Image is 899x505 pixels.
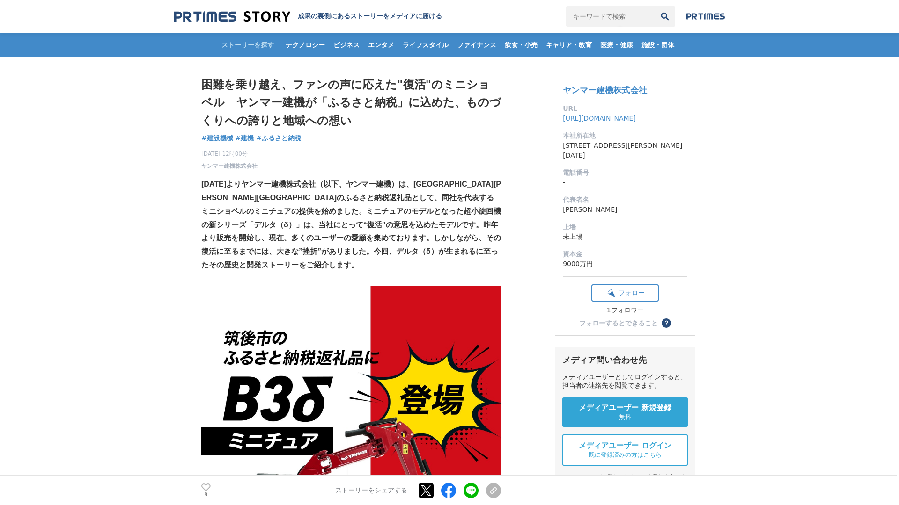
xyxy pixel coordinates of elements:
dd: - [563,178,687,188]
span: 無料 [619,413,631,421]
button: フォロー [591,284,659,302]
a: ライフスタイル [399,33,452,57]
a: #ふるさと納税 [256,133,301,143]
a: キャリア・教育 [542,33,596,57]
span: ？ [663,320,670,326]
a: ビジネス [330,33,363,57]
a: ヤンマー建機株式会社 [563,85,647,95]
button: 検索 [655,6,675,27]
a: エンタメ [364,33,398,57]
button: ？ [662,318,671,328]
span: #建設機械 [201,134,233,142]
h1: 困難を乗り越え、ファンの声に応えた"復活"のミニショベル ヤンマー建機が「ふるさと納税」に込めた、ものづくりへの誇りと地域への想い [201,76,501,130]
span: ビジネス [330,41,363,49]
a: 飲食・小売 [501,33,541,57]
span: メディアユーザー ログイン [579,441,671,451]
a: 成果の裏側にあるストーリーをメディアに届ける 成果の裏側にあるストーリーをメディアに届ける [174,10,442,23]
span: [DATE] 12時00分 [201,150,258,158]
p: 9 [201,492,211,497]
a: #建設機械 [201,133,233,143]
span: テクノロジー [282,41,329,49]
dt: 資本金 [563,249,687,259]
span: メディアユーザー 新規登録 [579,403,671,413]
dd: [PERSON_NAME] [563,205,687,215]
a: [URL][DOMAIN_NAME] [563,115,636,122]
span: エンタメ [364,41,398,49]
dd: 9000万円 [563,259,687,269]
a: #建機 [236,133,254,143]
dt: 代表者名 [563,195,687,205]
div: メディアユーザーとしてログインすると、担当者の連絡先を閲覧できます。 [562,373,688,390]
a: テクノロジー [282,33,329,57]
dd: 未上場 [563,232,687,242]
a: 医療・健康 [597,33,637,57]
dt: 本社所在地 [563,131,687,141]
span: キャリア・教育 [542,41,596,49]
span: 飲食・小売 [501,41,541,49]
span: 既に登録済みの方はこちら [589,451,662,459]
a: メディアユーザー 新規登録 無料 [562,397,688,427]
dt: 電話番号 [563,168,687,178]
img: prtimes [686,13,725,20]
span: #ふるさと納税 [256,134,301,142]
a: ファイナンス [453,33,500,57]
div: 1フォロワー [591,306,659,315]
dd: [STREET_ADDRESS][PERSON_NAME][DATE] [563,141,687,160]
input: キーワードで検索 [566,6,655,27]
span: 施設・団体 [638,41,678,49]
a: メディアユーザー ログイン 既に登録済みの方はこちら [562,434,688,466]
span: #建機 [236,134,254,142]
h2: 成果の裏側にあるストーリーをメディアに届ける [298,12,442,21]
strong: [DATE]よりヤンマー建機株式会社（以下、ヤンマー建機）は、[GEOGRAPHIC_DATA][PERSON_NAME][GEOGRAPHIC_DATA]のふるさと納税返礼品として、同社を代表... [201,180,501,269]
a: ヤンマー建機株式会社 [201,162,258,170]
div: メディア問い合わせ先 [562,354,688,366]
span: ファイナンス [453,41,500,49]
span: ライフスタイル [399,41,452,49]
p: ストーリーをシェアする [335,486,407,495]
img: 成果の裏側にあるストーリーをメディアに届ける [174,10,290,23]
a: 施設・団体 [638,33,678,57]
dt: 上場 [563,222,687,232]
span: 医療・健康 [597,41,637,49]
dt: URL [563,104,687,114]
div: フォローするとできること [579,320,658,326]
